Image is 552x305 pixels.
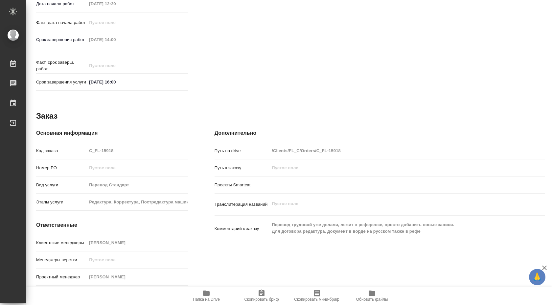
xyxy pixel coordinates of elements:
p: Этапы услуги [36,199,87,205]
span: Скопировать бриф [244,297,279,302]
span: Папка на Drive [193,297,220,302]
p: Номер РО [36,165,87,171]
button: 🙏 [529,269,545,285]
input: Пустое поле [87,238,188,247]
h2: Заказ [36,111,57,121]
input: Пустое поле [269,163,517,173]
span: 🙏 [532,270,543,284]
p: Срок завершения работ [36,36,87,43]
button: Скопировать мини-бриф [289,287,344,305]
p: Транслитерация названий [215,201,270,208]
p: Проектный менеджер [36,274,87,280]
button: Обновить файлы [344,287,400,305]
p: Путь на drive [215,148,270,154]
input: ✎ Введи что-нибудь [87,77,144,87]
p: Факт. дата начала работ [36,19,87,26]
p: Комментарий к заказу [215,225,270,232]
input: Пустое поле [87,255,188,265]
p: Проекты Smartcat [215,182,270,188]
h4: Основная информация [36,129,188,137]
span: Скопировать мини-бриф [294,297,339,302]
h4: Дополнительно [215,129,545,137]
button: Скопировать бриф [234,287,289,305]
h4: Ответственные [36,221,188,229]
input: Пустое поле [87,18,144,27]
input: Пустое поле [269,146,517,155]
input: Пустое поле [87,61,144,70]
input: Пустое поле [87,35,144,44]
input: Пустое поле [87,163,188,173]
span: Обновить файлы [356,297,388,302]
p: Код заказа [36,148,87,154]
input: Пустое поле [87,180,188,190]
p: Дата начала работ [36,1,87,7]
input: Пустое поле [87,146,188,155]
input: Пустое поле [87,272,188,282]
p: Клиентские менеджеры [36,240,87,246]
textarea: Перевод трудовой уже делали, лежит в референсе, просто добавить новые записи. Для договора редакт... [269,219,517,237]
p: Менеджеры верстки [36,257,87,263]
input: Пустое поле [87,197,188,207]
p: Факт. срок заверш. работ [36,59,87,72]
button: Папка на Drive [179,287,234,305]
p: Путь к заказу [215,165,270,171]
p: Срок завершения услуги [36,79,87,85]
p: Вид услуги [36,182,87,188]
